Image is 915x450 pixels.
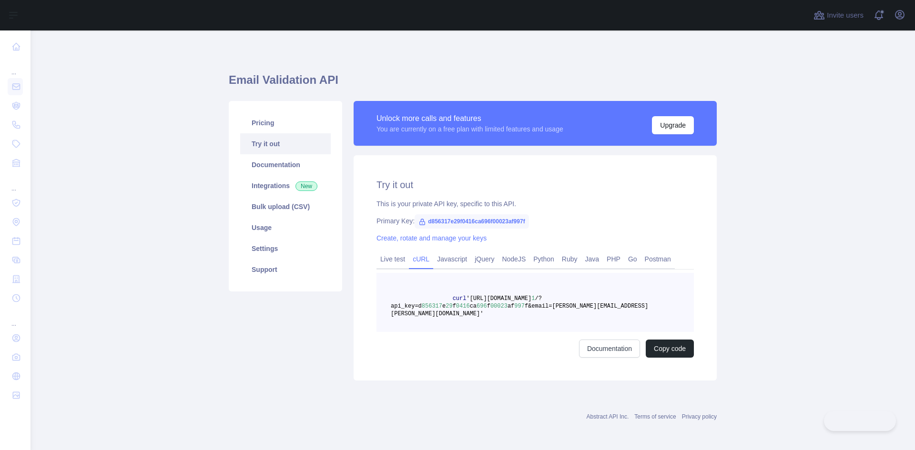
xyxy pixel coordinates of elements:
[498,251,529,267] a: NodeJS
[456,303,470,310] span: 0416
[652,116,694,134] button: Upgrade
[641,251,675,267] a: Postman
[490,303,508,310] span: 00023
[514,303,525,310] span: 997
[477,303,487,310] span: 696
[8,309,23,328] div: ...
[376,251,409,267] a: Live test
[587,413,629,420] a: Abstract API Inc.
[442,303,446,310] span: e
[531,295,535,302] span: 1
[453,303,456,310] span: f
[240,196,331,217] a: Bulk upload (CSV)
[376,199,694,209] div: This is your private API key, specific to this API.
[409,251,433,267] a: cURL
[579,340,640,358] a: Documentation
[376,113,563,124] div: Unlock more calls and features
[558,251,581,267] a: Ruby
[624,251,641,267] a: Go
[240,238,331,259] a: Settings
[240,154,331,175] a: Documentation
[376,234,487,242] a: Create, rotate and manage your keys
[240,175,331,196] a: Integrations New
[295,181,317,191] span: New
[8,173,23,192] div: ...
[433,251,471,267] a: Javascript
[376,124,563,134] div: You are currently on a free plan with limited features and usage
[453,295,467,302] span: curl
[634,413,676,420] a: Terms of service
[240,259,331,280] a: Support
[682,413,717,420] a: Privacy policy
[646,340,694,358] button: Copy code
[466,295,531,302] span: '[URL][DOMAIN_NAME]
[240,133,331,154] a: Try it out
[508,303,514,310] span: af
[581,251,603,267] a: Java
[446,303,452,310] span: 29
[471,251,498,267] a: jQuery
[240,217,331,238] a: Usage
[376,178,694,191] h2: Try it out
[824,411,896,431] iframe: Toggle Customer Support
[603,251,624,267] a: PHP
[827,10,864,21] span: Invite users
[422,303,442,310] span: 856317
[8,57,23,76] div: ...
[240,112,331,133] a: Pricing
[487,303,490,310] span: f
[415,214,529,229] span: d856317e29f0416ca696f00023af997f
[529,251,558,267] a: Python
[229,72,717,95] h1: Email Validation API
[376,216,694,226] div: Primary Key:
[470,303,477,310] span: ca
[812,8,865,23] button: Invite users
